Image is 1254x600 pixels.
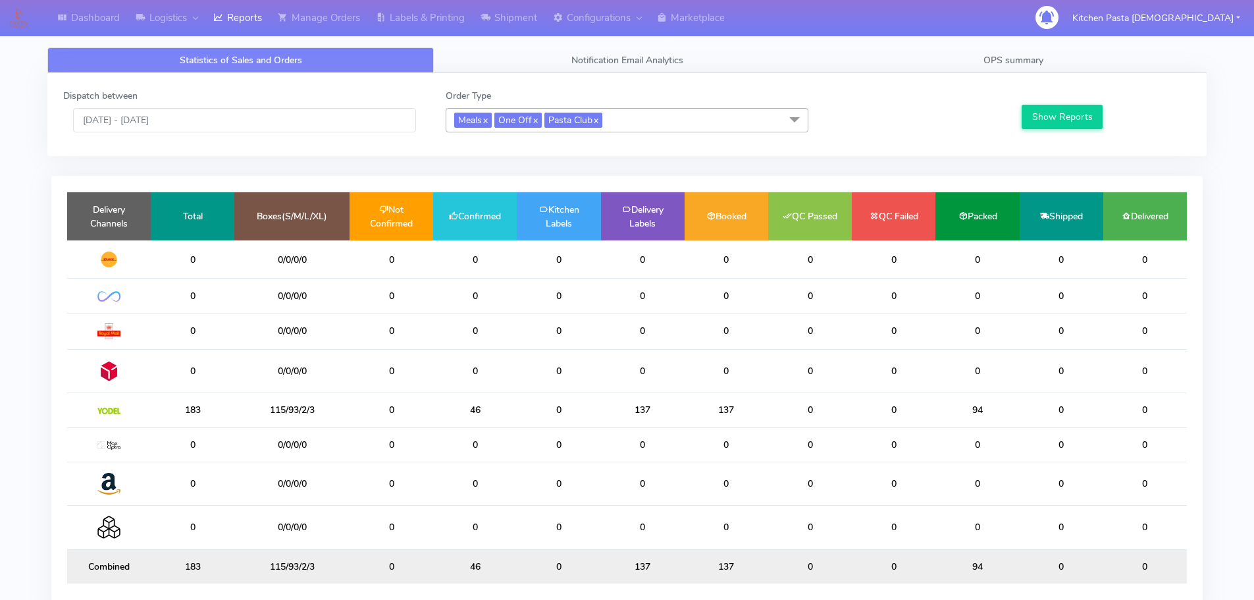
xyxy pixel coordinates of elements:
td: 0 [350,279,433,313]
img: MaxOptra [97,441,120,450]
td: 0 [768,313,852,349]
td: 0 [601,506,685,549]
td: 0 [768,506,852,549]
td: 0 [1103,427,1187,462]
td: 0 [517,313,600,349]
span: Meals [454,113,492,128]
td: 0 [768,279,852,313]
td: 0 [433,462,517,505]
td: Kitchen Labels [517,192,600,240]
td: 0 [935,349,1019,393]
span: Statistics of Sales and Orders [180,54,302,67]
td: 0 [852,393,935,427]
td: 115/93/2/3 [234,549,350,584]
td: 0 [433,506,517,549]
td: 0 [151,506,234,549]
td: 137 [685,549,768,584]
td: 94 [935,393,1019,427]
td: Not Confirmed [350,192,433,240]
td: 46 [433,393,517,427]
span: One Off [494,113,542,128]
td: 0 [685,427,768,462]
td: 0 [151,240,234,279]
span: OPS summary [983,54,1043,67]
td: 0 [517,393,600,427]
img: DHL [97,251,120,268]
td: 0 [935,313,1019,349]
td: 0 [517,427,600,462]
a: x [532,113,538,126]
td: 0 [1020,240,1103,279]
img: OnFleet [97,291,120,302]
td: 0 [935,240,1019,279]
td: 0 [1103,506,1187,549]
td: 0 [1020,313,1103,349]
button: Show Reports [1022,105,1103,129]
td: 0 [601,313,685,349]
td: 0 [1103,240,1187,279]
td: 0 [1020,279,1103,313]
td: 0 [350,549,433,584]
td: 0 [350,240,433,279]
td: Total [151,192,234,240]
td: QC Passed [768,192,852,240]
td: 0 [685,279,768,313]
td: 0 [433,279,517,313]
td: 0 [852,427,935,462]
td: 0 [350,393,433,427]
td: 0 [151,279,234,313]
td: Booked [685,192,768,240]
td: 0 [601,349,685,393]
td: 115/93/2/3 [234,393,350,427]
td: 0 [1103,393,1187,427]
td: 0 [852,506,935,549]
td: 0/0/0/0 [234,427,350,462]
td: 0 [1020,349,1103,393]
td: 0/0/0/0 [234,506,350,549]
td: 137 [685,393,768,427]
td: 0 [151,313,234,349]
td: 0 [1103,349,1187,393]
td: 0 [433,427,517,462]
img: Collection [97,516,120,539]
td: Shipped [1020,192,1103,240]
img: Yodel [97,408,120,414]
td: 0 [1103,549,1187,584]
td: 0 [1020,506,1103,549]
td: 0 [685,506,768,549]
td: 0 [517,506,600,549]
td: 0 [768,462,852,505]
td: Confirmed [433,192,517,240]
td: 0 [517,549,600,584]
td: 0 [768,349,852,393]
td: 0 [350,462,433,505]
td: 0 [517,462,600,505]
td: 0 [601,427,685,462]
td: 0 [685,349,768,393]
td: 0 [350,349,433,393]
td: 0 [852,313,935,349]
td: 0 [433,349,517,393]
td: 183 [151,549,234,584]
td: 0 [935,427,1019,462]
td: 0 [433,313,517,349]
button: Kitchen Pasta [DEMOGRAPHIC_DATA] [1062,5,1250,32]
td: 0 [1020,427,1103,462]
td: Delivery Labels [601,192,685,240]
td: 137 [601,393,685,427]
td: 0 [852,349,935,393]
td: 0 [151,349,234,393]
td: 0 [517,279,600,313]
td: 0 [151,427,234,462]
span: Pasta Club [544,113,602,128]
td: 0 [433,240,517,279]
td: 0 [517,349,600,393]
ul: Tabs [47,47,1207,73]
td: 183 [151,393,234,427]
td: 0 [1103,279,1187,313]
td: 0 [935,279,1019,313]
td: 0 [935,506,1019,549]
td: 0 [768,549,852,584]
td: 0/0/0/0 [234,313,350,349]
td: 0 [768,240,852,279]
